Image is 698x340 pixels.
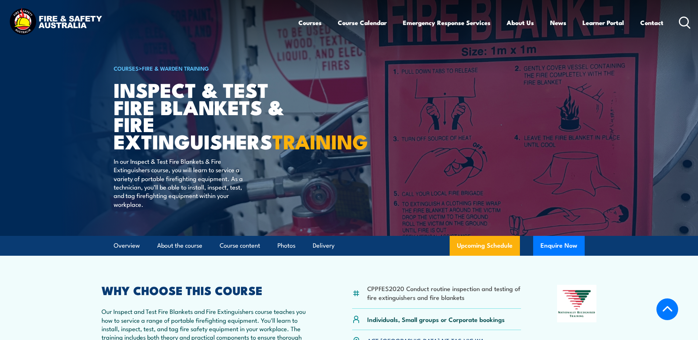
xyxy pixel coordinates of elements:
[114,157,248,208] p: In our Inspect & Test Fire Blankets & Fire Extinguishers course, you will learn to service a vari...
[298,13,322,32] a: Courses
[557,285,597,322] img: Nationally Recognised Training logo.
[582,13,624,32] a: Learner Portal
[367,284,521,301] li: CPPFES2020 Conduct routine inspection and testing of fire extinguishers and fire blankets
[220,236,260,255] a: Course content
[450,236,520,256] a: Upcoming Schedule
[533,236,585,256] button: Enquire Now
[114,64,139,72] a: COURSES
[550,13,566,32] a: News
[313,236,334,255] a: Delivery
[403,13,490,32] a: Emergency Response Services
[277,236,295,255] a: Photos
[640,13,663,32] a: Contact
[272,125,368,156] strong: TRAINING
[114,236,140,255] a: Overview
[114,81,295,150] h1: Inspect & Test Fire Blankets & Fire Extinguishers
[114,64,295,72] h6: >
[507,13,534,32] a: About Us
[367,315,505,323] p: Individuals, Small groups or Corporate bookings
[157,236,202,255] a: About the course
[102,285,316,295] h2: WHY CHOOSE THIS COURSE
[338,13,387,32] a: Course Calendar
[142,64,209,72] a: Fire & Warden Training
